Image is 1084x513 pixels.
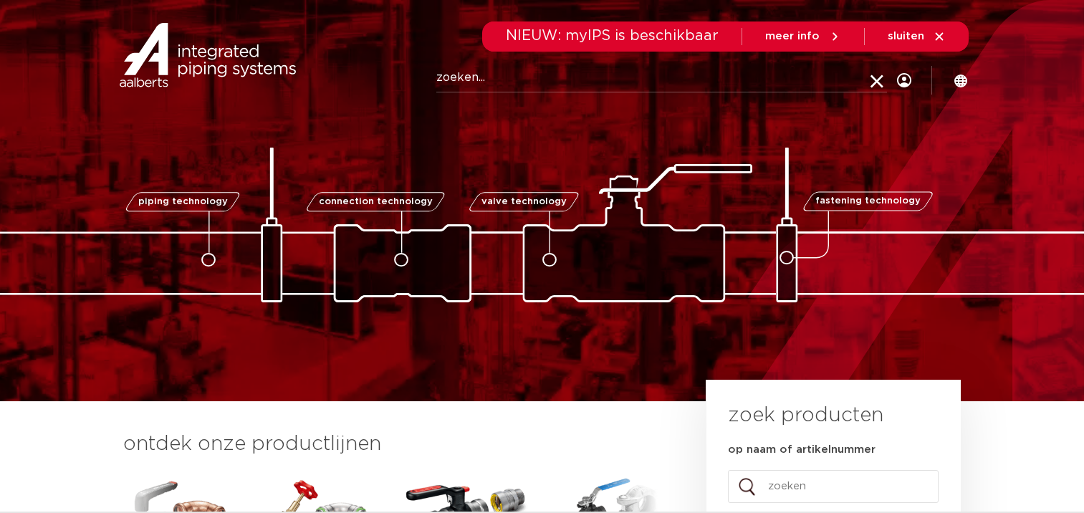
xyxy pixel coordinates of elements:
a: meer info [765,30,841,43]
input: zoeken [728,470,939,503]
span: piping technology [138,197,228,206]
input: zoeken... [436,64,887,92]
label: op naam of artikelnummer [728,443,876,457]
span: valve technology [481,197,567,206]
div: my IPS [897,52,911,110]
span: sluiten [888,31,924,42]
span: connection technology [318,197,432,206]
span: fastening technology [815,197,921,206]
span: NIEUW: myIPS is beschikbaar [506,29,719,43]
span: meer info [765,31,820,42]
a: sluiten [888,30,946,43]
h3: zoek producten [728,401,883,430]
h3: ontdek onze productlijnen [123,430,658,459]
